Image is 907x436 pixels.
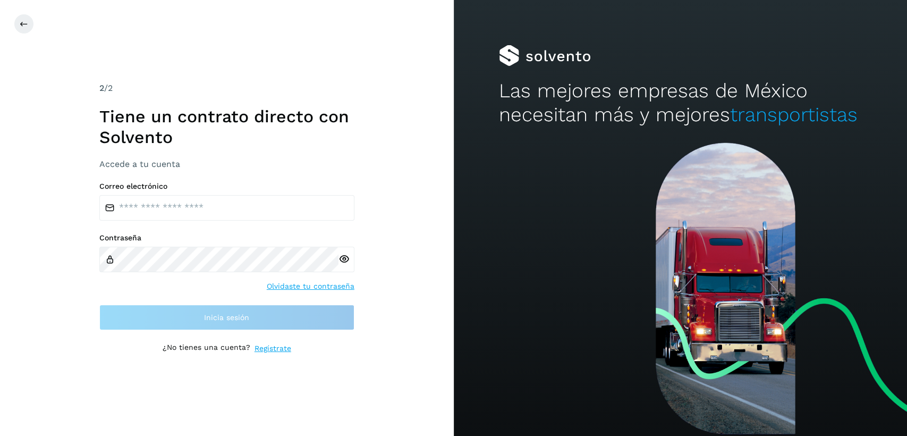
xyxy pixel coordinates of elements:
span: Inicia sesión [204,314,249,321]
h1: Tiene un contrato directo con Solvento [99,106,354,147]
div: /2 [99,82,354,95]
label: Contraseña [99,233,354,242]
a: Olvidaste tu contraseña [267,281,354,292]
a: Regístrate [255,343,291,354]
span: transportistas [730,103,858,126]
label: Correo electrónico [99,182,354,191]
span: 2 [99,83,104,93]
button: Inicia sesión [99,305,354,330]
h3: Accede a tu cuenta [99,159,354,169]
p: ¿No tienes una cuenta? [163,343,250,354]
h2: Las mejores empresas de México necesitan más y mejores [499,79,862,127]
